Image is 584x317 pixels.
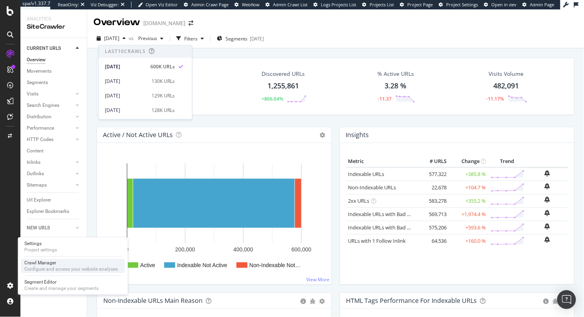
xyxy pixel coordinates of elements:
td: +385.8 % [449,167,488,181]
a: NEW URLS [27,224,73,232]
div: Segment Editor [24,279,99,285]
div: -11.17% [486,95,504,102]
span: Open in dev [492,2,517,7]
span: Segments [225,35,247,42]
td: 575,206 [417,221,449,234]
a: 2xx URLs [348,197,370,204]
div: gear [320,299,325,304]
a: Admin Page [523,2,555,8]
div: Analytics [27,16,81,22]
div: Settings [24,240,57,247]
th: Trend [488,156,527,167]
div: 128K URLs [152,107,175,114]
div: 130K URLs [152,78,175,85]
text: 600,000 [291,246,311,253]
div: HTML Tags Performance for Indexable URLs [346,297,477,304]
div: Content [27,147,44,155]
div: circle-info [301,299,306,304]
button: Previous [135,32,167,45]
div: NEW URLS [27,224,50,232]
td: +1,974.4 % [449,207,488,221]
a: Movements [27,67,81,75]
div: Viz Debugger: [91,2,119,8]
a: Admin Crawl Page [184,2,229,8]
div: [DATE] [105,107,147,114]
a: Logs Projects List [313,2,356,8]
div: [DATE] [105,78,147,85]
a: DISAPPEARED URLS [27,235,73,252]
div: [DATE] [105,63,146,70]
div: bug [310,299,316,304]
div: +866.64% [262,95,283,102]
div: Inlinks [27,158,40,167]
button: [DATE] [93,32,129,45]
div: % Active URLs [377,70,414,78]
div: ReadOnly: [58,2,79,8]
span: Project Settings [447,2,478,7]
div: Last 10 Crawls [105,48,146,55]
a: Project Settings [439,2,478,8]
div: circle-info [544,299,549,304]
div: Overview [93,16,140,29]
div: 129K URLs [152,92,175,99]
div: Configure and access your website analyses [24,266,118,272]
div: Crawl Manager [24,260,118,266]
a: Open in dev [484,2,517,8]
a: SettingsProject settings [21,240,125,254]
td: +160.0 % [449,234,488,247]
div: bell-plus [545,183,550,189]
div: Outlinks [27,170,44,178]
text: Active [140,262,155,268]
th: Metric [346,156,417,167]
div: arrow-right-arrow-left [189,20,193,26]
text: 400,000 [233,246,253,253]
a: Open Viz Editor [138,2,178,8]
div: DISAPPEARED URLS [27,235,66,252]
span: Project Page [408,2,433,7]
a: Performance [27,124,73,132]
td: 22,678 [417,181,449,194]
th: Change [449,156,488,167]
div: Url Explorer [27,196,51,204]
span: Admin Crawl List [273,2,308,7]
div: Visits [27,90,38,98]
div: bell-plus [545,236,550,243]
a: Admin Crawl List [265,2,308,8]
a: Distribution [27,113,73,121]
a: Visits [27,90,73,98]
a: Non-Indexable URLs [348,184,396,191]
div: Discovered URLs [262,70,305,78]
div: bell-plus [545,196,550,203]
a: HTTP Codes [27,136,73,144]
span: Projects List [370,2,394,7]
div: Project settings [24,247,57,253]
a: Indexable URLs [348,170,384,178]
a: Webflow [234,2,260,8]
a: Outlinks [27,170,73,178]
a: Projects List [362,2,394,8]
span: Admin Page [530,2,555,7]
div: [DATE] [250,35,264,42]
a: URLs with 1 Follow Inlink [348,237,406,244]
button: Segments[DATE] [214,32,267,45]
a: Explorer Bookmarks [27,207,81,216]
div: Create and manage your segments [24,285,99,291]
a: Segment EditorCreate and manage your segments [21,278,125,292]
span: Webflow [242,2,260,7]
a: Indexable URLs with Bad Description [348,224,434,231]
span: vs [129,35,135,42]
div: Performance [27,124,54,132]
div: Open Intercom Messenger [557,290,576,309]
div: bell-plus [545,170,550,176]
td: 64,536 [417,234,449,247]
h4: Active / Not Active URLs [103,130,173,140]
div: bug [553,299,558,304]
td: 569,713 [417,207,449,221]
td: 577,322 [417,167,449,181]
div: A chart. [103,156,322,278]
td: +104.7 % [449,181,488,194]
div: Movements [27,67,51,75]
a: Overview [27,56,81,64]
a: Project Page [400,2,433,8]
div: Distribution [27,113,51,121]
